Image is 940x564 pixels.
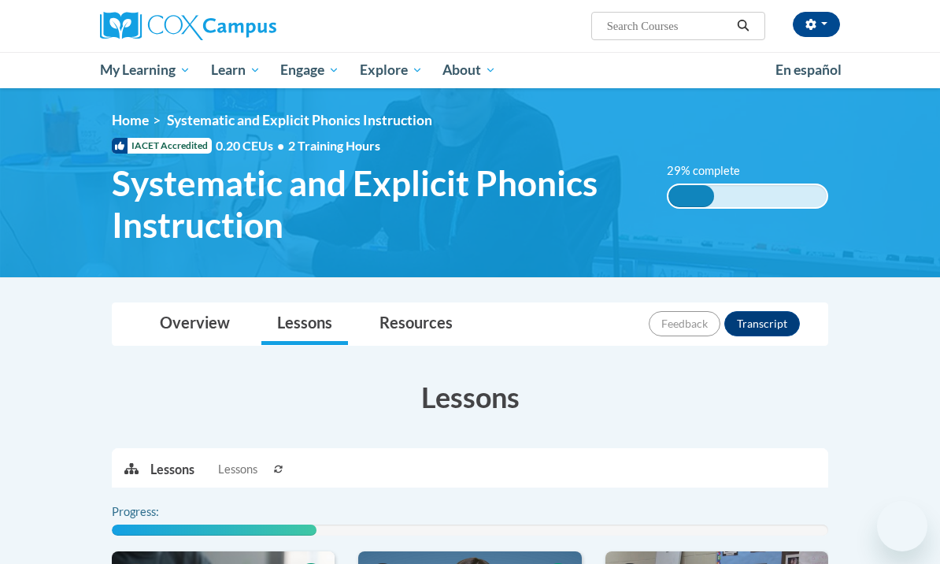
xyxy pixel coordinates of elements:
[216,137,288,154] span: 0.20 CEUs
[112,138,212,154] span: IACET Accredited
[765,54,852,87] a: En español
[775,61,842,78] span: En español
[667,162,757,180] label: 29% complete
[793,12,840,37] button: Account Settings
[731,17,755,35] button: Search
[218,461,257,478] span: Lessons
[150,461,194,478] p: Lessons
[112,503,202,521] label: Progress:
[288,138,380,153] span: 2 Training Hours
[649,311,720,336] button: Feedback
[350,52,433,88] a: Explore
[144,303,246,345] a: Overview
[201,52,271,88] a: Learn
[724,311,800,336] button: Transcript
[364,303,468,345] a: Resources
[442,61,496,80] span: About
[112,377,828,417] h3: Lessons
[100,12,276,40] img: Cox Campus
[433,52,507,88] a: About
[277,138,284,153] span: •
[877,501,927,551] iframe: Button to launch messaging window
[112,162,643,246] span: Systematic and Explicit Phonics Instruction
[605,17,731,35] input: Search Courses
[360,61,423,80] span: Explore
[100,61,191,80] span: My Learning
[211,61,261,80] span: Learn
[270,52,350,88] a: Engage
[90,52,201,88] a: My Learning
[280,61,339,80] span: Engage
[668,185,714,207] div: 29% complete
[112,112,149,128] a: Home
[167,112,432,128] span: Systematic and Explicit Phonics Instruction
[100,12,331,40] a: Cox Campus
[88,52,852,88] div: Main menu
[261,303,348,345] a: Lessons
